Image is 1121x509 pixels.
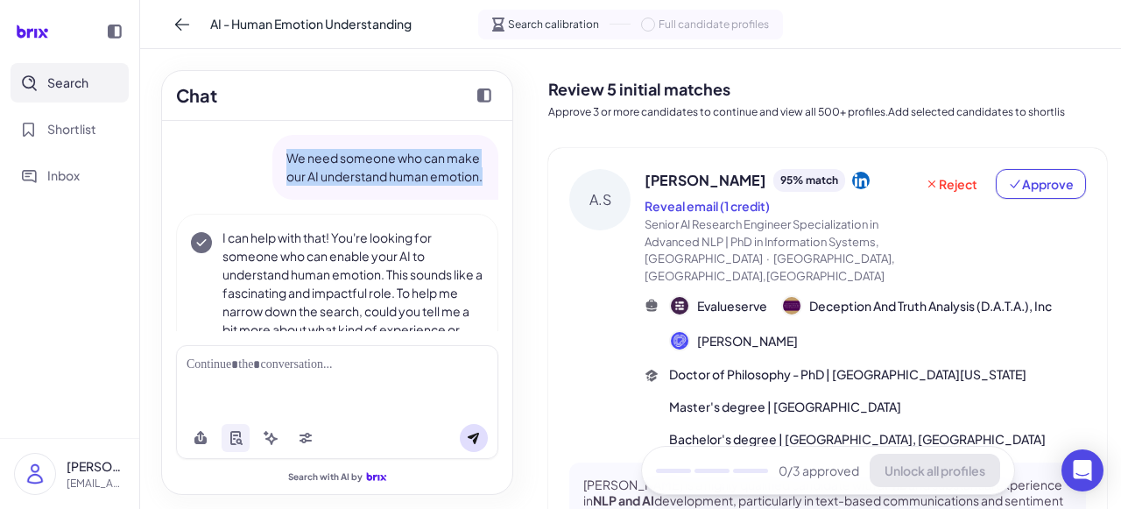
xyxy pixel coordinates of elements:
[773,169,845,192] div: 95 % match
[645,197,770,216] button: Reveal email (1 credit)
[47,120,96,138] span: Shortlist
[645,251,895,283] span: [GEOGRAPHIC_DATA],[GEOGRAPHIC_DATA],[GEOGRAPHIC_DATA]
[783,297,800,315] img: 公司logo
[697,297,767,315] span: Evalueserve
[996,169,1086,199] button: Approve
[548,104,1107,120] p: Approve 3 or more candidates to continue and view all 500+ profiles.Add selected candidates to sh...
[288,471,363,483] span: Search with AI by
[779,462,859,480] span: 0 /3 approved
[176,82,217,109] h2: Chat
[210,15,412,33] span: AI - Human Emotion Understanding
[645,217,879,265] span: Senior AI Research Engineer Specialization in Advanced NLP | PhD in Information Systems, [GEOGRAP...
[67,476,125,491] p: [EMAIL_ADDRESS][DOMAIN_NAME]
[11,63,129,103] button: Search
[669,398,901,416] span: Master's degree | [GEOGRAPHIC_DATA]
[508,17,599,32] span: Search calibration
[809,297,1052,315] span: Deception And Truth Analysis (D.A.T.A.), Inc
[925,175,977,193] span: Reject
[67,457,125,476] p: [PERSON_NAME]
[15,454,55,494] img: user_logo.png
[659,17,769,32] span: Full candidate profiles
[669,365,1026,384] span: Doctor of Philosophy - PhD | [GEOGRAPHIC_DATA][US_STATE]
[913,169,989,199] button: Reject
[47,166,80,185] span: Inbox
[671,297,688,315] img: 公司logo
[593,492,654,508] strong: NLP and AI
[766,251,770,265] span: ·
[47,74,88,92] span: Search
[1061,449,1103,491] div: Open Intercom Messenger
[460,424,488,452] button: Send message
[11,156,129,195] button: Inbox
[671,332,688,350] img: 公司logo
[548,77,1107,101] h2: Review 5 initial matches
[669,430,1046,449] span: Bachelor's degree | [GEOGRAPHIC_DATA], [GEOGRAPHIC_DATA]
[645,170,766,191] span: [PERSON_NAME]
[1008,175,1074,193] span: Approve
[286,149,484,186] p: We need someone who can make our AI understand human emotion.
[470,81,498,110] button: Collapse chat
[697,332,798,350] span: [PERSON_NAME]
[11,110,129,149] button: Shortlist
[569,169,631,230] div: A.S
